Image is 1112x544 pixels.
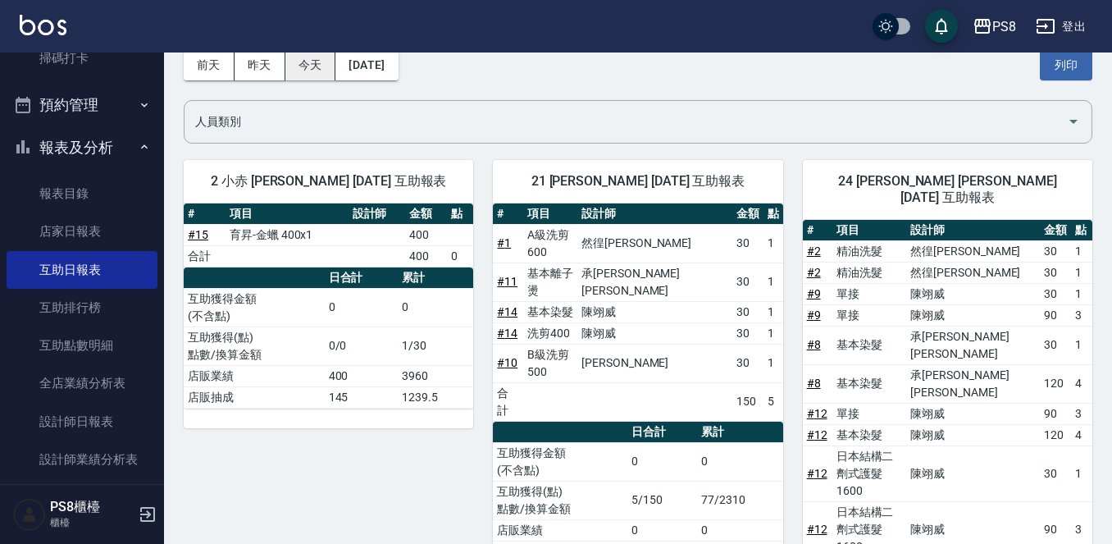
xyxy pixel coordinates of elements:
[523,344,577,382] td: B級洗剪500
[577,263,732,301] td: 承[PERSON_NAME][PERSON_NAME]
[807,523,827,536] a: #12
[906,326,1040,364] td: 承[PERSON_NAME][PERSON_NAME]
[1071,403,1092,424] td: 3
[497,327,517,340] a: #14
[447,245,473,267] td: 0
[906,220,1040,241] th: 設計師
[493,481,627,519] td: 互助獲得(點) 點數/換算金額
[20,15,66,35] img: Logo
[1040,304,1071,326] td: 90
[335,50,398,80] button: [DATE]
[577,301,732,322] td: 陳翊威
[1040,446,1071,501] td: 30
[1071,240,1092,262] td: 1
[497,236,511,249] a: #1
[7,289,157,327] a: 互助排行榜
[763,322,783,344] td: 1
[577,344,732,382] td: [PERSON_NAME]
[398,365,473,386] td: 3960
[832,304,906,326] td: 單接
[493,203,782,422] table: a dense table
[1060,108,1087,135] button: Open
[7,126,157,169] button: 報表及分析
[493,382,523,421] td: 合計
[1040,424,1071,446] td: 120
[523,263,577,301] td: 基本離子燙
[226,224,349,245] td: 育昇-金蠟 400x1
[497,275,517,288] a: #11
[906,240,1040,262] td: 然徨[PERSON_NAME]
[1071,262,1092,283] td: 1
[697,442,783,481] td: 0
[497,305,517,318] a: #14
[188,228,208,241] a: #15
[832,283,906,304] td: 單接
[398,288,473,327] td: 0
[497,356,517,369] a: #10
[1071,220,1092,241] th: 點
[184,50,235,80] button: 前天
[7,175,157,213] a: 報表目錄
[523,203,577,225] th: 項目
[447,203,473,225] th: 點
[763,344,783,382] td: 1
[906,262,1040,283] td: 然徨[PERSON_NAME]
[1040,364,1071,403] td: 120
[398,267,473,289] th: 累計
[1071,304,1092,326] td: 3
[832,262,906,283] td: 精油洗髮
[7,327,157,364] a: 互助點數明細
[1040,50,1092,80] button: 列印
[7,213,157,250] a: 店家日報表
[807,287,821,300] a: #9
[832,220,906,241] th: 項目
[513,173,763,190] span: 21 [PERSON_NAME] [DATE] 互助報表
[405,245,447,267] td: 400
[184,245,226,267] td: 合計
[523,224,577,263] td: A級洗剪600
[906,424,1040,446] td: 陳翊威
[1071,283,1092,304] td: 1
[906,446,1040,501] td: 陳翊威
[523,301,577,322] td: 基本染髮
[493,519,627,541] td: 店販業績
[823,173,1073,206] span: 24 [PERSON_NAME] [PERSON_NAME] [DATE] 互助報表
[577,224,732,263] td: 然徨[PERSON_NAME]
[398,386,473,408] td: 1239.5
[807,407,827,420] a: #12
[992,16,1016,37] div: PS8
[732,344,763,382] td: 30
[577,203,732,225] th: 設計師
[191,107,1060,136] input: 人員名稱
[1040,283,1071,304] td: 30
[1071,446,1092,501] td: 1
[832,364,906,403] td: 基本染髮
[732,203,763,225] th: 金額
[7,84,157,126] button: 預約管理
[184,203,473,267] table: a dense table
[763,382,783,421] td: 5
[906,304,1040,326] td: 陳翊威
[7,39,157,77] a: 掃碼打卡
[832,446,906,501] td: 日本結構二劑式護髮1600
[1071,326,1092,364] td: 1
[807,377,821,390] a: #8
[1029,11,1092,42] button: 登出
[184,365,325,386] td: 店販業績
[906,283,1040,304] td: 陳翊威
[906,364,1040,403] td: 承[PERSON_NAME][PERSON_NAME]
[763,301,783,322] td: 1
[732,224,763,263] td: 30
[732,301,763,322] td: 30
[50,515,134,530] p: 櫃檯
[1040,326,1071,364] td: 30
[493,442,627,481] td: 互助獲得金額 (不含點)
[325,386,398,408] td: 145
[697,481,783,519] td: 77/2310
[966,10,1023,43] button: PS8
[7,478,157,516] a: 設計師業績月報表
[184,267,473,409] table: a dense table
[1071,364,1092,403] td: 4
[732,322,763,344] td: 30
[184,327,325,365] td: 互助獲得(點) 點數/換算金額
